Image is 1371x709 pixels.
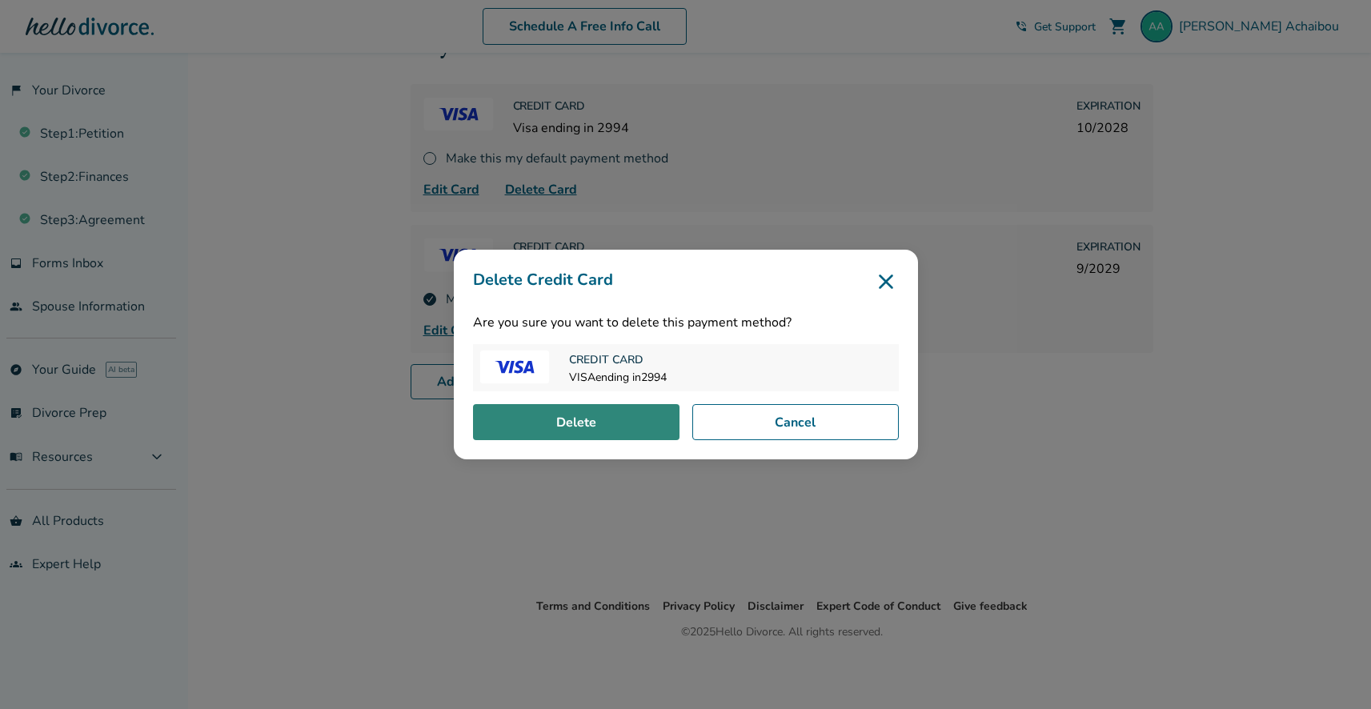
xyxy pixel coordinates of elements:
[479,350,550,384] img: VISA
[1291,632,1371,709] iframe: Chat Widget
[692,404,899,441] button: Cancel
[569,350,667,370] span: Credit Card
[473,314,899,391] div: Are you sure you want to delete this payment method?
[473,269,899,294] h3: Delete Credit Card
[473,404,679,441] button: Delete
[569,350,667,385] div: VISA ending in 2994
